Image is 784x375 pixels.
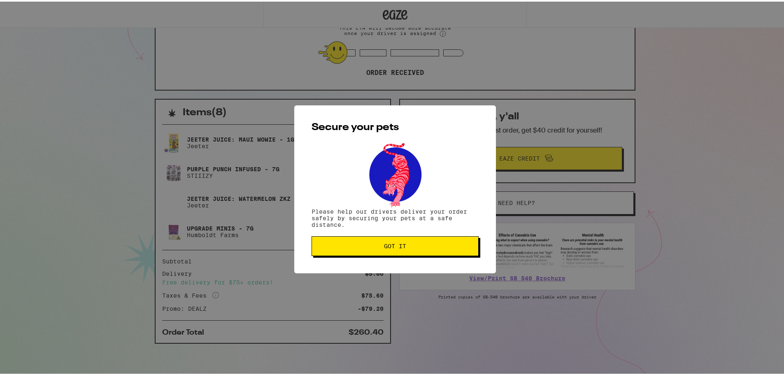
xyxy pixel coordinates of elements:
span: Hi. Need any help? [5,6,59,12]
p: Please help our drivers deliver your order safely by securing your pets at a safe distance. [312,207,479,226]
span: Got it [384,242,406,247]
img: pets [361,139,429,207]
button: Got it [312,235,479,254]
h2: Secure your pets [312,121,479,131]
